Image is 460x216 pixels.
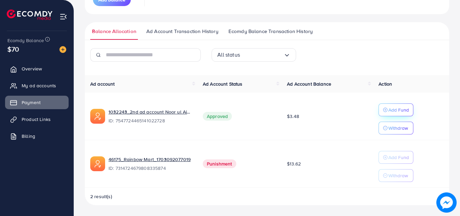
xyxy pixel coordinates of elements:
[108,165,192,172] span: ID: 7314724679808335874
[90,156,105,171] img: ic-ads-acc.e4c84228.svg
[287,113,299,120] span: $3.48
[59,13,67,21] img: menu
[203,159,236,168] span: Punishment
[379,151,413,164] button: Add Fund
[92,28,136,35] span: Balance Allocation
[388,124,408,132] p: Withdraw
[7,44,19,54] span: $70
[217,50,240,60] span: All status
[379,103,413,116] button: Add Fund
[7,37,44,44] span: Ecomdy Balance
[203,81,243,87] span: Ad Account Status
[287,160,301,167] span: $13.62
[7,9,52,20] img: logo
[5,129,69,143] a: Billing
[379,122,413,134] button: Withdraw
[5,79,69,92] a: My ad accounts
[388,172,408,180] p: Withdraw
[436,192,457,213] img: image
[203,112,232,121] span: Approved
[22,133,35,140] span: Billing
[90,193,112,200] span: 2 result(s)
[59,46,66,53] img: image
[287,81,331,87] span: Ad Account Balance
[5,113,69,126] a: Product Links
[146,28,218,35] span: Ad Account Transaction History
[22,65,42,72] span: Overview
[90,81,115,87] span: Ad account
[5,62,69,75] a: Overview
[212,48,296,62] div: Search for option
[5,96,69,109] a: Payment
[388,106,409,114] p: Add Fund
[22,99,41,106] span: Payment
[22,82,56,89] span: My ad accounts
[90,109,105,124] img: ic-ads-acc.e4c84228.svg
[108,156,192,172] div: <span class='underline'>46175_Rainbow Mart_1703092077019</span></br>7314724679808335874
[379,169,413,182] button: Withdraw
[108,109,192,124] div: <span class='underline'>1032243_2nd ad account Noor ul Ain_1757341624637</span></br>7547724465141...
[379,81,392,87] span: Action
[22,116,51,123] span: Product Links
[108,109,192,115] a: 1032243_2nd ad account Noor ul Ain_1757341624637
[108,156,192,163] a: 46175_Rainbow Mart_1703092077019
[108,117,192,124] span: ID: 7547724465141022728
[388,153,409,161] p: Add Fund
[228,28,313,35] span: Ecomdy Balance Transaction History
[240,50,284,60] input: Search for option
